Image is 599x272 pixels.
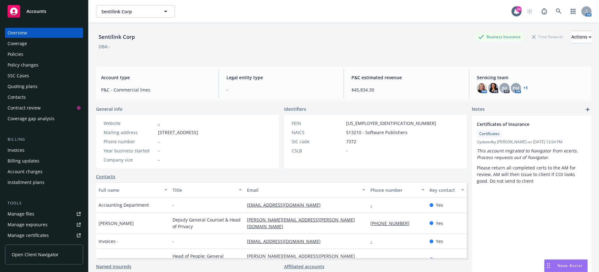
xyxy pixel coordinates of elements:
a: Overview [5,28,83,38]
div: Email [247,187,358,193]
div: Tools [5,200,83,206]
img: photo [488,83,498,93]
span: PM [512,85,519,92]
span: P&C - Commercial lines [101,86,211,93]
span: Account type [101,74,211,81]
span: Certificates of Insurance [477,121,570,127]
em: This account migrated to Navigator from ecerts. Process requests out of Navigator. [477,148,579,160]
button: Nova Assist [544,259,588,272]
button: Key contact [427,182,467,198]
span: [STREET_ADDRESS] [158,129,198,136]
button: Email [244,182,368,198]
div: Contacts [8,92,26,102]
span: [PERSON_NAME] [99,220,134,227]
a: Contacts [5,92,83,102]
a: 4153429528 [370,257,401,263]
a: Accounts [5,3,83,20]
div: Manage exposures [8,220,48,230]
div: Billing updates [8,156,39,166]
a: Switch app [567,5,579,18]
span: Accounting Department [99,202,149,208]
a: [PERSON_NAME][EMAIL_ADDRESS][PERSON_NAME][DOMAIN_NAME] [247,217,355,229]
div: Company size [104,157,156,163]
a: Manage exposures [5,220,83,230]
div: Drag to move [545,260,552,272]
div: Manage certificates [8,230,49,240]
span: $45,834.30 [351,86,461,93]
p: Please return all completed certs to the AM for review, AM will then issue to client if COI looks... [477,164,586,184]
div: SSC Cases [8,71,29,81]
span: Yes [436,202,443,208]
button: Title [170,182,244,198]
span: - [173,202,174,208]
div: 24 [516,6,522,12]
a: Installment plans [5,177,83,187]
div: Certificates of InsuranceCertificatesUpdatedby [PERSON_NAME] on [DATE] 12:04 PMThis account migra... [472,116,591,189]
button: Phone number [368,182,427,198]
a: [PHONE_NUMBER] [370,220,414,226]
div: Mailing address [104,129,156,136]
a: Billing updates [5,156,83,166]
span: [US_EMPLOYER_IDENTIFICATION_NUMBER] [346,120,436,127]
span: Notes [472,106,485,113]
span: Open Client Navigator [12,251,59,258]
img: photo [477,83,487,93]
span: Accounts [26,9,46,14]
a: Contract review [5,103,83,113]
span: Yes [436,256,443,263]
div: Quoting plans [8,81,37,92]
a: - [370,238,377,244]
div: DBA: - [99,43,110,50]
a: Policies [5,49,83,59]
span: [PERSON_NAME] [99,256,134,263]
div: FEIN [292,120,344,127]
span: Identifiers [284,106,306,112]
a: Quoting plans [5,81,83,92]
a: Report a Bug [538,5,551,18]
span: General info [96,106,123,112]
a: add [584,106,591,113]
span: - [158,138,160,145]
span: 513210 - Software Publishers [346,129,408,136]
div: Coverage gap analysis [8,114,54,124]
a: Search [552,5,565,18]
a: Coverage [5,38,83,49]
div: Overview [8,28,27,38]
button: Sentilink Corp [96,5,175,18]
span: Legal entity type [226,74,336,81]
a: [EMAIL_ADDRESS][DOMAIN_NAME] [247,202,326,208]
div: Policy changes [8,60,38,70]
a: [PERSON_NAME][EMAIL_ADDRESS][PERSON_NAME][DOMAIN_NAME] [247,253,355,266]
div: Sentilink Corp [96,33,138,41]
div: Contract review [8,103,41,113]
div: Installment plans [8,177,44,187]
button: Actions [571,31,591,43]
a: [EMAIL_ADDRESS][DOMAIN_NAME] [247,238,326,244]
span: - [226,86,336,93]
a: - [370,202,377,208]
span: JM [502,85,507,92]
span: Deputy General Counsel & Head of Privacy [173,216,242,230]
div: Business Insurance [475,33,524,41]
a: Coverage gap analysis [5,114,83,124]
a: +1 [523,86,528,90]
span: P&C estimated revenue [351,74,461,81]
a: Named insureds [96,263,131,270]
div: Policies [8,49,23,59]
div: Year business started [104,147,156,154]
div: Phone number [104,138,156,145]
div: Invoices [8,145,25,155]
div: Coverage [8,38,27,49]
a: - [158,120,160,126]
a: Policy changes [5,60,83,70]
span: Nova Assist [557,263,582,268]
div: Total Rewards [529,33,566,41]
div: Phone number [370,187,418,193]
div: Key contact [430,187,457,193]
a: Affiliated accounts [284,263,324,270]
span: Servicing team [477,74,587,81]
div: SIC code [292,138,344,145]
span: - [158,147,160,154]
span: - [173,238,174,245]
